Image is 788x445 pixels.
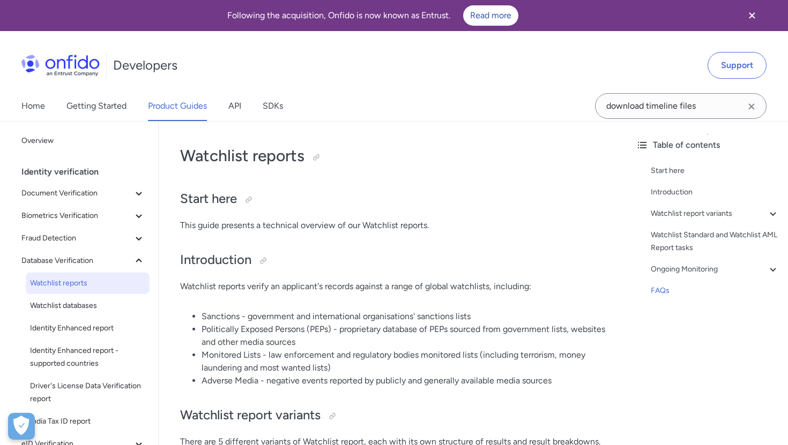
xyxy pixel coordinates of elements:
[17,183,150,204] button: Document Verification
[26,295,150,316] a: Watchlist databases
[66,91,127,121] a: Getting Started
[180,406,606,425] h2: Watchlist report variants
[180,190,606,208] h2: Start here
[746,9,759,22] svg: Close banner
[8,413,35,440] div: Cookie Preferences
[651,263,779,276] a: Ongoing Monitoring
[651,229,779,254] a: Watchlist Standard and Watchlist AML Report tasks
[30,322,145,335] span: Identity Enhanced report
[21,55,100,76] img: Onfido Logo
[148,91,207,121] a: Product Guides
[26,375,150,410] a: Driver's License Data Verification report
[636,139,779,152] div: Table of contents
[651,186,779,199] a: Introduction
[21,91,45,121] a: Home
[26,411,150,432] a: India Tax ID report
[26,318,150,339] a: Identity Enhanced report
[180,145,606,167] h1: Watchlist reports
[26,273,150,294] a: Watchlist reports
[651,164,779,177] a: Start here
[202,310,606,323] li: Sanctions - government and international organisations' sanctions lists
[113,57,177,74] h1: Developers
[17,205,150,227] button: Biometrics Verification
[21,209,132,222] span: Biometrics Verification
[651,207,779,220] a: Watchlist report variants
[13,5,732,26] div: Following the acquisition, Onfido is now known as Entrust.
[180,251,606,269] h2: Introduction
[8,413,35,440] button: Open Preferences
[180,280,606,293] p: Watchlist reports verify an applicant's records against a range of global watchlists, including:
[30,344,145,370] span: Identity Enhanced report - supported countries
[21,161,154,183] div: Identity verification
[708,52,767,79] a: Support
[17,130,150,152] a: Overview
[26,340,150,374] a: Identity Enhanced report - supported countries
[30,277,145,290] span: Watchlist reports
[595,93,767,119] input: Onfido search input field
[21,187,132,200] span: Document Verification
[202,374,606,387] li: Adverse Media - negative events reported by publicly and generally available media sources
[732,2,772,29] button: Close banner
[180,219,606,232] p: This guide presents a technical overview of our Watchlist reports.
[30,380,145,405] span: Driver's License Data Verification report
[21,232,132,245] span: Fraud Detection
[202,349,606,374] li: Monitored Lists - law enforcement and regulatory bodies monitored lists (including terrorism, mon...
[17,228,150,249] button: Fraud Detection
[745,100,758,113] svg: Clear search field button
[21,254,132,267] span: Database Verification
[21,134,145,147] span: Overview
[228,91,241,121] a: API
[17,250,150,271] button: Database Verification
[30,299,145,312] span: Watchlist databases
[263,91,283,121] a: SDKs
[463,5,518,26] a: Read more
[651,284,779,297] a: FAQs
[30,415,145,428] span: India Tax ID report
[202,323,606,349] li: Politically Exposed Persons (PEPs) - proprietary database of PEPs sourced from government lists, ...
